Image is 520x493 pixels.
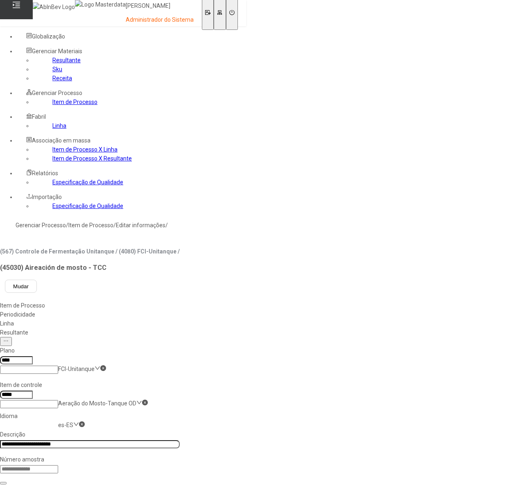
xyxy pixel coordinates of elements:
[32,170,58,176] span: Relatórios
[16,222,66,228] a: Gerenciar Processo
[52,66,62,72] a: Sku
[52,203,123,209] a: Especificação de Qualidade
[32,137,90,144] span: Associação em massa
[32,33,65,40] span: Globalização
[52,155,132,162] a: Item de Processo X Resultante
[52,122,66,129] a: Linha
[58,400,136,407] nz-select-item: Aeração do Mosto-Tanque OD
[68,222,113,228] a: Item de Processo
[52,179,123,185] a: Especificação de Qualidade
[58,422,73,428] nz-select-item: es-ES
[32,90,82,96] span: Gerenciar Processo
[33,2,75,11] img: AbInBev Logo
[66,222,68,228] nz-breadcrumb-separator: /
[126,16,194,24] p: Administrador do Sistema
[32,48,82,54] span: Gerenciar Materiais
[52,57,81,63] a: Resultante
[13,283,29,289] span: Mudar
[116,222,165,228] a: Editar informações
[32,113,46,120] span: Fabril
[52,99,97,105] a: Item de Processo
[52,75,72,81] a: Receita
[32,194,62,200] span: Importação
[52,146,118,153] a: Item de Processo X Linha
[165,222,168,228] nz-breadcrumb-separator: /
[113,222,116,228] nz-breadcrumb-separator: /
[58,366,95,372] nz-select-item: FCI-Unitanque
[5,280,37,293] button: Mudar
[126,2,194,10] p: [PERSON_NAME]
